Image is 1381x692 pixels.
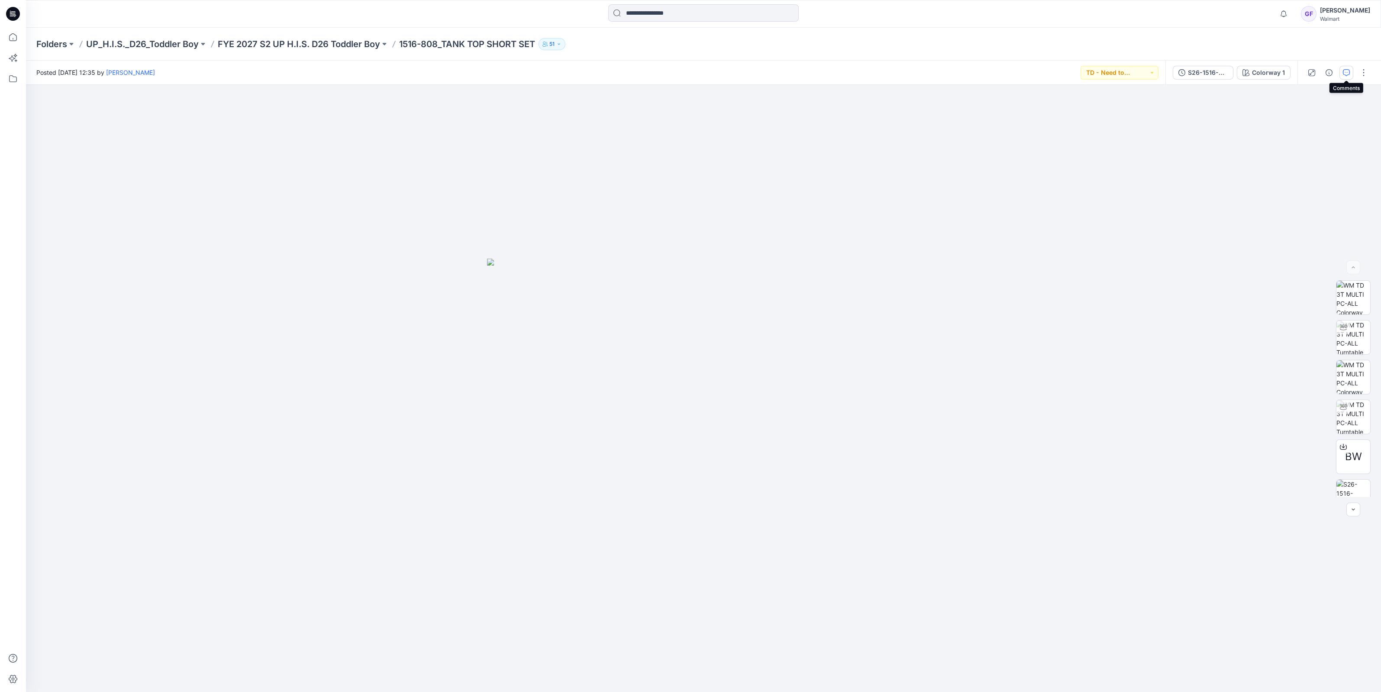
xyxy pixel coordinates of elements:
button: S26-1516-808_WN_TBPL_TANK TOP SHORT SET_08.05 [1173,66,1233,80]
a: [PERSON_NAME] [106,69,155,76]
p: 1516-808_TANK TOP SHORT SET [399,38,535,50]
button: Colorway 1 [1237,66,1291,80]
div: S26-1516-808_WN_TBPL_TANK TOP SHORT SET_08.05 [1188,68,1228,77]
a: FYE 2027 S2 UP H.I.S. D26 Toddler Boy [218,38,380,50]
img: S26-1516-808_WN_TBPL_TANK TOP SHORT SET (WITH YOKE) [1336,480,1370,513]
div: Colorway 1 [1252,68,1285,77]
span: Posted [DATE] 12:35 by [36,68,155,77]
button: 51 [539,38,565,50]
img: eyJhbGciOiJIUzI1NiIsImtpZCI6IjAiLCJzbHQiOiJzZXMiLCJ0eXAiOiJKV1QifQ.eyJkYXRhIjp7InR5cGUiOiJzdG9yYW... [487,259,920,692]
a: UP_H.I.S._D26_Toddler Boy [86,38,199,50]
button: Details [1322,66,1336,80]
a: Folders [36,38,67,50]
img: WM TD 3T MULTI PC-ALL Colorway wo Avatar [1336,281,1370,314]
div: Walmart [1320,16,1370,22]
img: WM TD 3T MULTI PC-ALL Turntable with Avatar [1336,400,1370,434]
div: [PERSON_NAME] [1320,5,1370,16]
div: GF [1301,6,1316,22]
img: WM TD 3T MULTI PC-ALL Colorway wo Avatar [1336,360,1370,394]
img: WM TD 3T MULTI PC-ALL Turntable with Avatar [1336,320,1370,354]
span: BW [1345,449,1362,465]
p: 51 [549,39,555,49]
